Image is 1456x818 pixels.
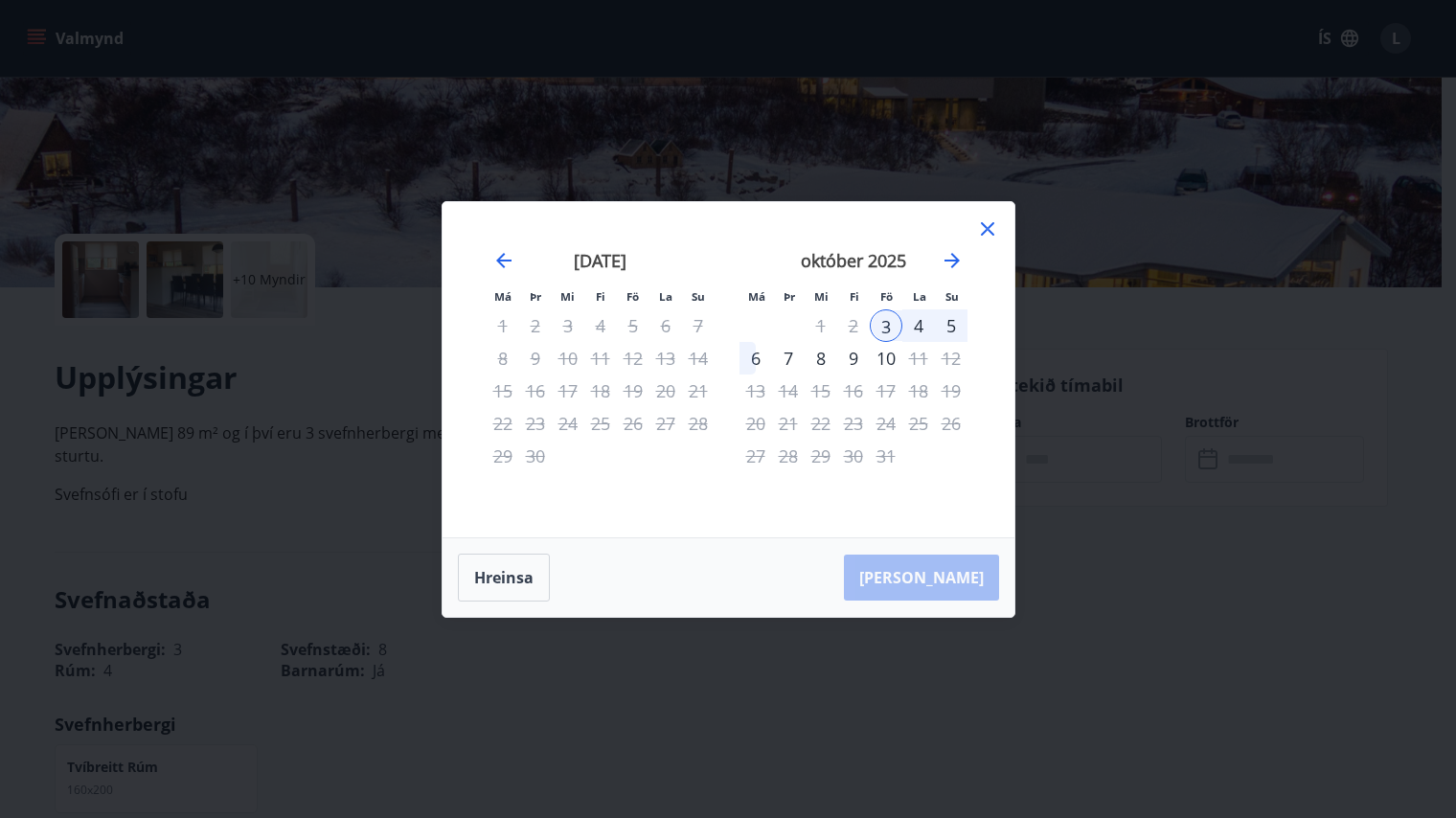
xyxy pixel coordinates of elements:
[739,407,772,440] td: Not available. mánudagur, 20. október 2025
[772,375,805,407] td: Not available. þriðjudagur, 14. október 2025
[487,375,519,407] td: Not available. mánudagur, 15. september 2025
[805,407,837,440] td: Not available. miðvikudagur, 22. október 2025
[739,375,772,407] td: Not available. mánudagur, 13. október 2025
[805,440,837,472] td: Not available. miðvikudagur, 29. október 2025
[487,309,519,342] td: Not available. mánudagur, 1. september 2025
[870,309,902,342] td: Selected as start date. föstudagur, 3. október 2025
[682,342,715,375] td: Not available. sunnudagur, 14. september 2025
[649,309,682,342] td: Not available. laugardagur, 6. september 2025
[814,289,829,304] small: Mi
[494,289,512,304] small: Má
[626,289,639,304] small: Fö
[692,289,705,304] small: Su
[530,289,541,304] small: Þr
[935,309,967,342] div: 5
[649,407,682,440] td: Not available. laugardagur, 27. september 2025
[902,309,935,342] td: Choose laugardagur, 4. október 2025 as your check-out date. It’s available.
[487,342,519,375] td: Not available. mánudagur, 8. september 2025
[870,309,902,342] div: 3
[805,309,837,342] td: Not available. miðvikudagur, 1. október 2025
[805,342,837,375] div: 8
[739,342,772,375] td: Choose mánudagur, 6. október 2025 as your check-out date. It’s available.
[880,289,893,304] small: Fö
[837,342,870,375] div: 9
[617,309,649,342] td: Not available. föstudagur, 5. september 2025
[617,375,649,407] td: Not available. föstudagur, 19. september 2025
[649,375,682,407] td: Not available. laugardagur, 20. september 2025
[805,342,837,375] td: Choose miðvikudagur, 8. október 2025 as your check-out date. It’s available.
[574,249,626,272] strong: [DATE]
[552,407,584,440] td: Not available. miðvikudagur, 24. september 2025
[870,375,902,407] div: Aðeins útritun í boði
[772,342,805,375] div: 7
[772,440,805,472] td: Not available. þriðjudagur, 28. október 2025
[772,342,805,375] td: Choose þriðjudagur, 7. október 2025 as your check-out date. It’s available.
[837,375,870,407] td: Not available. fimmtudagur, 16. október 2025
[870,342,902,375] div: Aðeins útritun í boði
[519,309,552,342] div: Aðeins útritun í boði
[682,375,715,407] td: Not available. sunnudagur, 21. september 2025
[552,309,584,342] td: Not available. miðvikudagur, 3. september 2025
[870,407,902,440] td: Not available. föstudagur, 24. október 2025
[584,407,617,440] td: Not available. fimmtudagur, 25. september 2025
[935,309,967,342] td: Choose sunnudagur, 5. október 2025 as your check-out date. It’s available.
[487,440,519,472] td: Not available. mánudagur, 29. september 2025
[902,342,935,375] td: Not available. laugardagur, 11. október 2025
[902,375,935,407] td: Not available. laugardagur, 18. október 2025
[837,407,870,440] td: Not available. fimmtudagur, 23. október 2025
[659,289,672,304] small: La
[519,440,552,472] td: Not available. þriðjudagur, 30. september 2025
[837,342,870,375] td: Choose fimmtudagur, 9. október 2025 as your check-out date. It’s available.
[772,407,805,440] td: Not available. þriðjudagur, 21. október 2025
[560,289,575,304] small: Mi
[584,309,617,342] td: Not available. fimmtudagur, 4. september 2025
[682,407,715,440] td: Not available. sunnudagur, 28. september 2025
[801,249,906,272] strong: október 2025
[492,249,515,272] div: Move backward to switch to the previous month.
[913,289,926,304] small: La
[945,289,959,304] small: Su
[784,289,795,304] small: Þr
[739,440,772,472] td: Not available. mánudagur, 27. október 2025
[617,407,649,440] td: Not available. föstudagur, 26. september 2025
[466,225,991,514] div: Calendar
[941,249,964,272] div: Move forward to switch to the next month.
[837,309,870,342] td: Not available. fimmtudagur, 2. október 2025
[519,375,552,407] td: Not available. þriðjudagur, 16. september 2025
[837,440,870,472] td: Not available. fimmtudagur, 30. október 2025
[519,342,552,375] td: Not available. þriðjudagur, 9. september 2025
[805,375,837,407] td: Not available. miðvikudagur, 15. október 2025
[617,342,649,375] td: Not available. föstudagur, 12. september 2025
[584,375,617,407] td: Not available. fimmtudagur, 18. september 2025
[552,342,584,375] td: Not available. miðvikudagur, 10. september 2025
[870,440,902,472] td: Not available. föstudagur, 31. október 2025
[870,342,902,375] td: Choose föstudagur, 10. október 2025 as your check-out date. It’s available.
[902,309,935,342] div: 4
[935,407,967,440] td: Not available. sunnudagur, 26. október 2025
[935,342,967,375] td: Not available. sunnudagur, 12. október 2025
[739,342,772,375] div: 6
[682,309,715,342] td: Not available. sunnudagur, 7. september 2025
[519,309,552,342] td: Not available. þriðjudagur, 2. september 2025
[584,342,617,375] td: Not available. fimmtudagur, 11. september 2025
[552,375,584,407] td: Not available. miðvikudagur, 17. september 2025
[902,407,935,440] td: Not available. laugardagur, 25. október 2025
[649,342,682,375] td: Not available. laugardagur, 13. september 2025
[487,407,519,440] td: Not available. mánudagur, 22. september 2025
[596,289,605,304] small: Fi
[850,289,859,304] small: Fi
[870,375,902,407] td: Not available. föstudagur, 17. október 2025
[748,289,765,304] small: Má
[519,407,552,440] td: Not available. þriðjudagur, 23. september 2025
[458,554,550,602] button: Hreinsa
[935,375,967,407] td: Not available. sunnudagur, 19. október 2025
